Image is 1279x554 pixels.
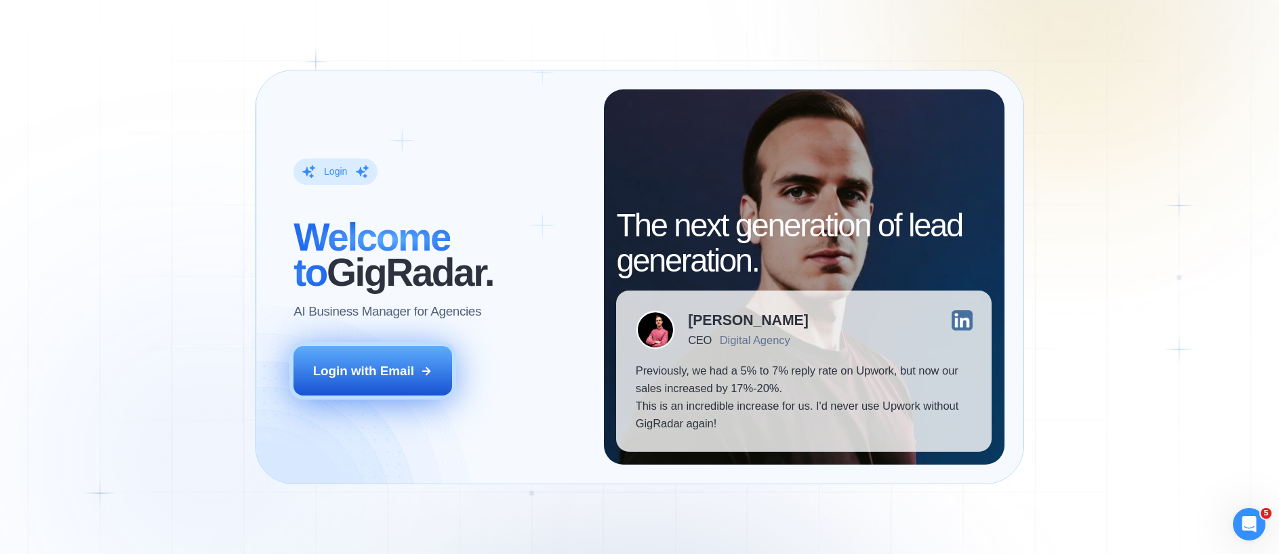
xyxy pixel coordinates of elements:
span: 5 [1261,508,1272,519]
h2: The next generation of lead generation. [616,208,992,278]
span: Welcome to [293,216,450,294]
div: [PERSON_NAME] [688,313,809,327]
div: CEO [688,334,712,347]
div: Digital Agency [720,334,790,347]
div: Login [324,165,347,178]
p: AI Business Manager for Agencies [293,303,481,320]
div: Login with Email [313,362,414,380]
p: Previously, we had a 5% to 7% reply rate on Upwork, but now our sales increased by 17%-20%. This ... [636,362,973,433]
iframe: Intercom live chat [1233,508,1265,540]
h2: ‍ GigRadar. [293,220,584,291]
button: Login with Email [293,346,452,396]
